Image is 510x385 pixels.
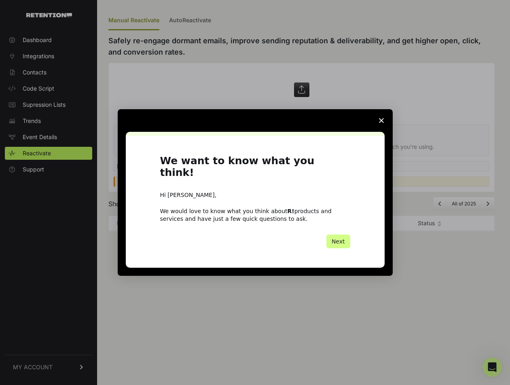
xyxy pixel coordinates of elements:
div: We would love to know what you think about products and services and have just a few quick questi... [160,207,350,222]
button: Next [326,235,350,248]
span: Close survey [370,109,393,132]
div: Hi [PERSON_NAME], [160,191,350,199]
b: R! [288,208,294,214]
h1: We want to know what you think! [160,155,350,183]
